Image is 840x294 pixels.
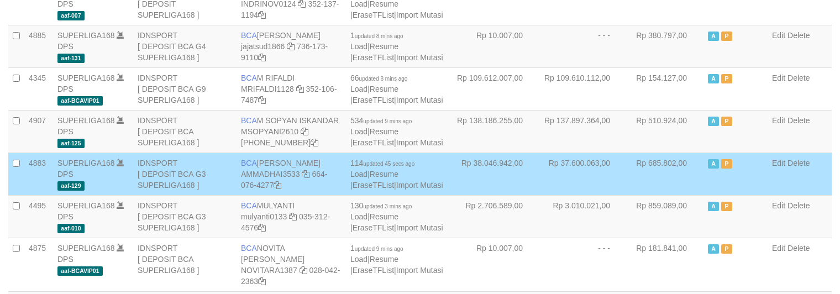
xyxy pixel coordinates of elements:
[302,170,309,179] a: Copy AMMADHAI3533 to clipboard
[396,138,443,147] a: Import Mutasi
[355,33,403,39] span: updated 8 mins ago
[627,195,704,238] td: Rp 859.089,00
[788,73,810,82] a: Delete
[539,25,627,67] td: - - -
[237,153,346,195] td: [PERSON_NAME] 664-076-4277
[57,11,85,20] span: aaf-007
[57,201,115,210] a: SUPERLIGA168
[24,195,53,238] td: 4495
[350,212,368,221] a: Load
[350,42,368,51] a: Load
[53,110,133,153] td: DPS
[708,32,719,41] span: Active
[258,11,266,19] a: Copy 3521371194 to clipboard
[772,116,785,125] a: Edit
[350,73,407,82] span: 66
[363,118,412,124] span: updated 9 mins ago
[241,212,287,221] a: mulyanti0133
[241,116,257,125] span: BCA
[133,110,237,153] td: IDNSPORT [ DEPOSIT BCA SUPERLIGA168 ]
[53,153,133,195] td: DPS
[53,195,133,238] td: DPS
[237,25,346,67] td: [PERSON_NAME] 736-173-9110
[363,203,412,209] span: updated 3 mins ago
[53,25,133,67] td: DPS
[627,153,704,195] td: Rp 685.802,00
[452,195,539,238] td: Rp 2.706.589,00
[300,266,307,275] a: Copy NOVITARA1387 to clipboard
[353,223,394,232] a: EraseTFList
[353,181,394,190] a: EraseTFList
[133,25,237,67] td: IDNSPORT [ DEPOSIT BCA G4 SUPERLIGA168 ]
[301,127,308,136] a: Copy MSOPYANI2610 to clipboard
[452,153,539,195] td: Rp 38.046.942,00
[353,96,394,104] a: EraseTFList
[370,255,398,264] a: Resume
[237,110,346,153] td: M SOPYAN ISKANDAR [PHONE_NUMBER]
[350,255,368,264] a: Load
[24,110,53,153] td: 4907
[396,11,443,19] a: Import Mutasi
[452,110,539,153] td: Rp 138.186.255,00
[353,266,394,275] a: EraseTFList
[452,238,539,291] td: Rp 10.007,00
[350,73,443,104] span: | | |
[355,246,403,252] span: updated 9 mins ago
[241,42,285,51] a: jajatsud1866
[57,224,85,233] span: aaf-010
[370,127,398,136] a: Resume
[370,212,398,221] a: Resume
[57,244,115,253] a: SUPERLIGA168
[353,138,394,147] a: EraseTFList
[350,127,368,136] a: Load
[133,153,237,195] td: IDNSPORT [ DEPOSIT BCA G3 SUPERLIGA168 ]
[539,110,627,153] td: Rp 137.897.364,00
[353,11,394,19] a: EraseTFList
[241,266,297,275] a: NOVITARA1387
[241,159,257,167] span: BCA
[627,110,704,153] td: Rp 510.924,00
[721,202,732,211] span: Paused
[258,277,266,286] a: Copy 0280422363 to clipboard
[350,201,443,232] span: | | |
[788,201,810,210] a: Delete
[627,67,704,110] td: Rp 154.127,00
[788,244,810,253] a: Delete
[258,96,266,104] a: Copy 3521067487 to clipboard
[788,31,810,40] a: Delete
[353,53,394,62] a: EraseTFList
[57,73,115,82] a: SUPERLIGA168
[241,73,257,82] span: BCA
[396,96,443,104] a: Import Mutasi
[350,244,403,253] span: 1
[350,31,443,62] span: | | |
[708,117,719,126] span: Active
[788,159,810,167] a: Delete
[258,223,266,232] a: Copy 0353124576 to clipboard
[363,161,414,167] span: updated 45 secs ago
[452,25,539,67] td: Rp 10.007,00
[350,85,368,93] a: Load
[57,31,115,40] a: SUPERLIGA168
[241,170,300,179] a: AMMADHAI3533
[396,181,443,190] a: Import Mutasi
[772,201,785,210] a: Edit
[133,195,237,238] td: IDNSPORT [ DEPOSIT BCA G3 SUPERLIGA168 ]
[57,54,85,63] span: aaf-131
[539,238,627,291] td: - - -
[289,212,297,221] a: Copy mulyanti0133 to clipboard
[708,74,719,83] span: Active
[370,85,398,93] a: Resume
[350,116,443,147] span: | | |
[350,201,412,210] span: 130
[24,238,53,291] td: 4875
[350,159,443,190] span: | | |
[350,244,443,275] span: | | |
[296,85,304,93] a: Copy MRIFALDI1128 to clipboard
[24,67,53,110] td: 4345
[539,195,627,238] td: Rp 3.010.021,00
[241,201,257,210] span: BCA
[241,85,294,93] a: MRIFALDI1128
[258,53,266,62] a: Copy 7361739110 to clipboard
[370,42,398,51] a: Resume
